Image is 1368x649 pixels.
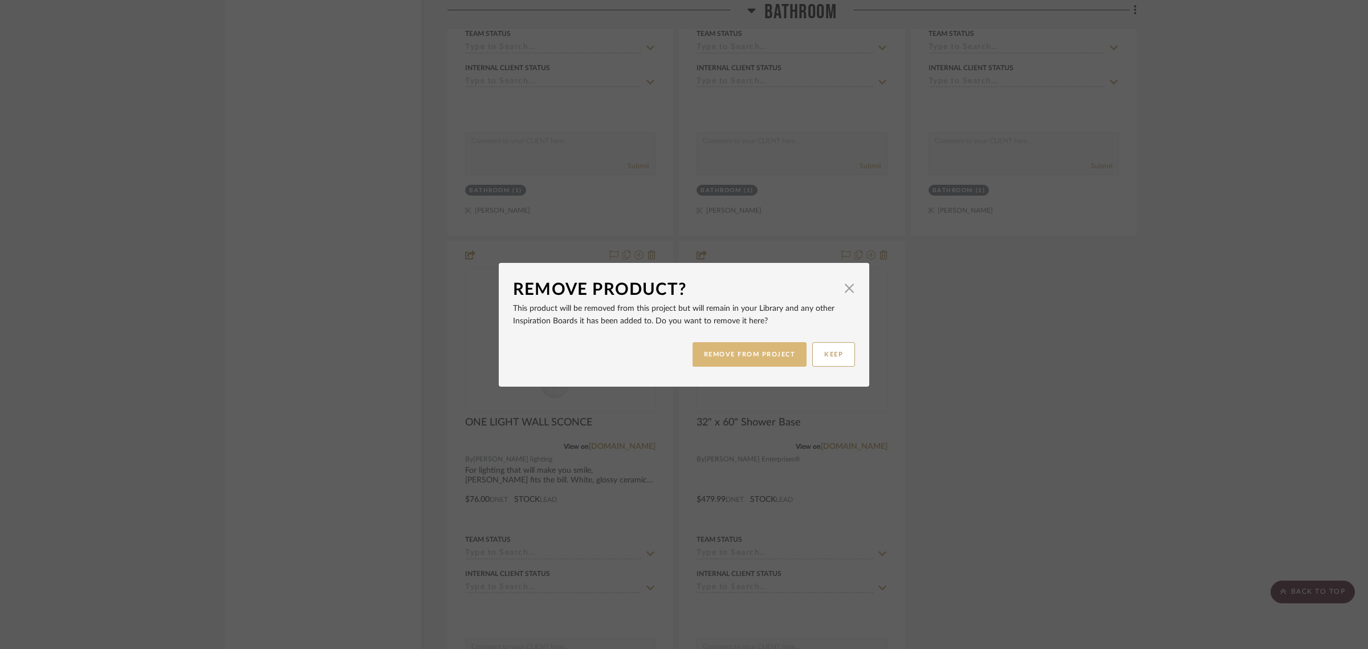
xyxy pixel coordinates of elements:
button: Close [838,277,861,300]
div: Remove Product? [513,277,838,302]
dialog-header: Remove Product? [513,277,855,302]
button: REMOVE FROM PROJECT [693,342,807,367]
button: KEEP [812,342,855,367]
p: This product will be removed from this project but will remain in your Library and any other Insp... [513,302,855,327]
